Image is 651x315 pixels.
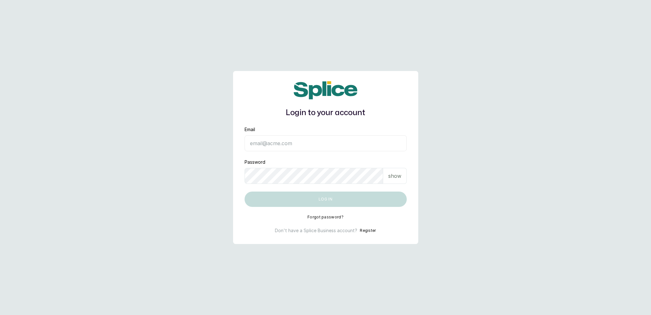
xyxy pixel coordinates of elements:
label: Password [245,159,265,165]
button: Register [360,227,376,234]
p: show [388,172,401,180]
button: Forgot password? [307,215,344,220]
p: Don't have a Splice Business account? [275,227,357,234]
input: email@acme.com [245,135,407,151]
h1: Login to your account [245,107,407,119]
button: Log in [245,192,407,207]
label: Email [245,126,255,133]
